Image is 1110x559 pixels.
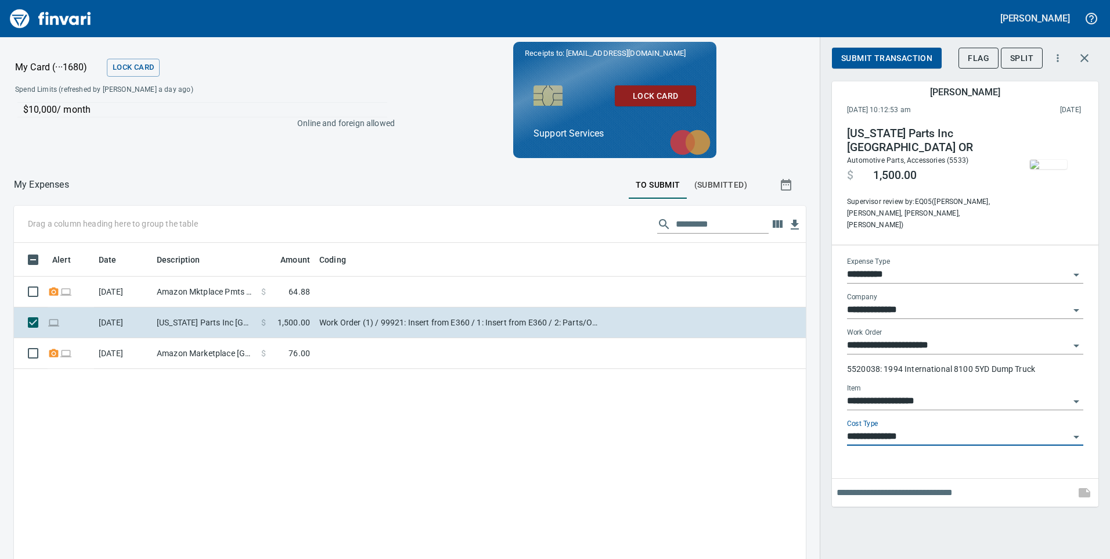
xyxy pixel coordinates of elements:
span: Lock Card [624,89,687,103]
td: [DATE] [94,307,152,338]
p: Online and foreign allowed [6,117,395,129]
p: Support Services [534,127,696,141]
td: Amazon Marketplace [GEOGRAPHIC_DATA] [GEOGRAPHIC_DATA] [152,338,257,369]
h5: [PERSON_NAME] [930,86,1000,98]
span: Supervisor review by: EQ05 ([PERSON_NAME], [PERSON_NAME], [PERSON_NAME], [PERSON_NAME]) [847,196,1005,231]
img: mastercard.svg [664,124,716,161]
p: My Expenses [14,178,69,192]
td: [DATE] [94,338,152,369]
span: 64.88 [289,286,310,298]
span: Alert [52,253,86,267]
label: Cost Type [847,420,878,427]
p: Drag a column heading here to group the table [28,218,198,230]
span: Description [157,253,200,267]
button: Lock Card [107,59,160,77]
span: Spend Limits (refreshed by [PERSON_NAME] a day ago) [15,84,293,96]
span: Split [1010,51,1033,66]
span: (Submitted) [694,178,747,192]
span: Online transaction [60,288,72,295]
span: Online transaction [48,318,60,326]
span: $ [261,286,266,298]
span: Receipt Required [48,349,60,357]
span: $ [847,169,853,182]
span: Submit Transaction [841,51,932,66]
button: [PERSON_NAME] [997,9,1073,27]
label: Work Order [847,329,882,336]
span: This records your note into the expense [1071,479,1098,507]
h5: [PERSON_NAME] [1000,12,1070,24]
span: Automotive Parts, Accessories (5533) [847,156,968,164]
button: Split [1001,48,1043,69]
span: This charge was settled by the merchant and appears on the 2025/09/13 statement. [986,105,1081,116]
span: Date [99,253,117,267]
span: [DATE] 10:12:53 am [847,105,986,116]
span: To Submit [636,178,680,192]
p: Receipts to: [525,48,705,59]
span: $ [261,347,266,359]
button: Flag [958,48,999,69]
span: Alert [52,253,71,267]
button: Show transactions within a particular date range [769,171,806,199]
button: Open [1068,338,1084,354]
p: My Card (···1680) [15,60,102,74]
button: Lock Card [615,85,696,107]
button: Open [1068,429,1084,445]
span: Coding [319,253,361,267]
button: Submit Transaction [832,48,942,69]
h4: [US_STATE] Parts Inc [GEOGRAPHIC_DATA] OR [847,127,1005,155]
td: [US_STATE] Parts Inc [GEOGRAPHIC_DATA] OR [152,307,257,338]
button: Open [1068,267,1084,283]
span: Lock Card [113,61,154,74]
p: 5520038: 1994 International 8100 5YD Dump Truck [847,363,1083,375]
td: Amazon Mktplace Pmts [DOMAIN_NAME][URL] WA [152,277,257,307]
span: Online transaction [60,349,72,357]
p: $10,000 / month [23,103,387,117]
td: Work Order (1) / 99921: Insert from E360 / 1: Insert from E360 / 2: Parts/Other [315,307,605,338]
span: Amount [280,253,310,267]
button: Download Table [786,216,803,234]
span: Description [157,253,215,267]
span: 1,500.00 [873,169,917,182]
img: Finvari [7,5,94,33]
button: Choose columns to display [769,216,786,233]
span: Coding [319,253,346,267]
button: Open [1068,393,1084,410]
button: More [1045,45,1071,71]
span: [EMAIL_ADDRESS][DOMAIN_NAME] [565,48,687,59]
span: Receipt Required [48,288,60,295]
button: Close transaction [1071,44,1098,72]
span: Flag [968,51,989,66]
td: [DATE] [94,277,152,307]
span: $ [261,317,266,328]
label: Item [847,385,861,392]
button: Open [1068,302,1084,318]
span: 76.00 [289,347,310,359]
span: Amount [265,253,310,267]
img: receipts%2Ftapani%2F2025-09-10%2F9mFQdhIF8zLowLGbDphOVZksN8b2__iOk8hpSjUNt1pytAlvd5.jpg [1030,160,1067,169]
nav: breadcrumb [14,178,69,192]
span: Date [99,253,132,267]
label: Expense Type [847,258,890,265]
label: Company [847,293,877,300]
span: 1,500.00 [277,317,310,328]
